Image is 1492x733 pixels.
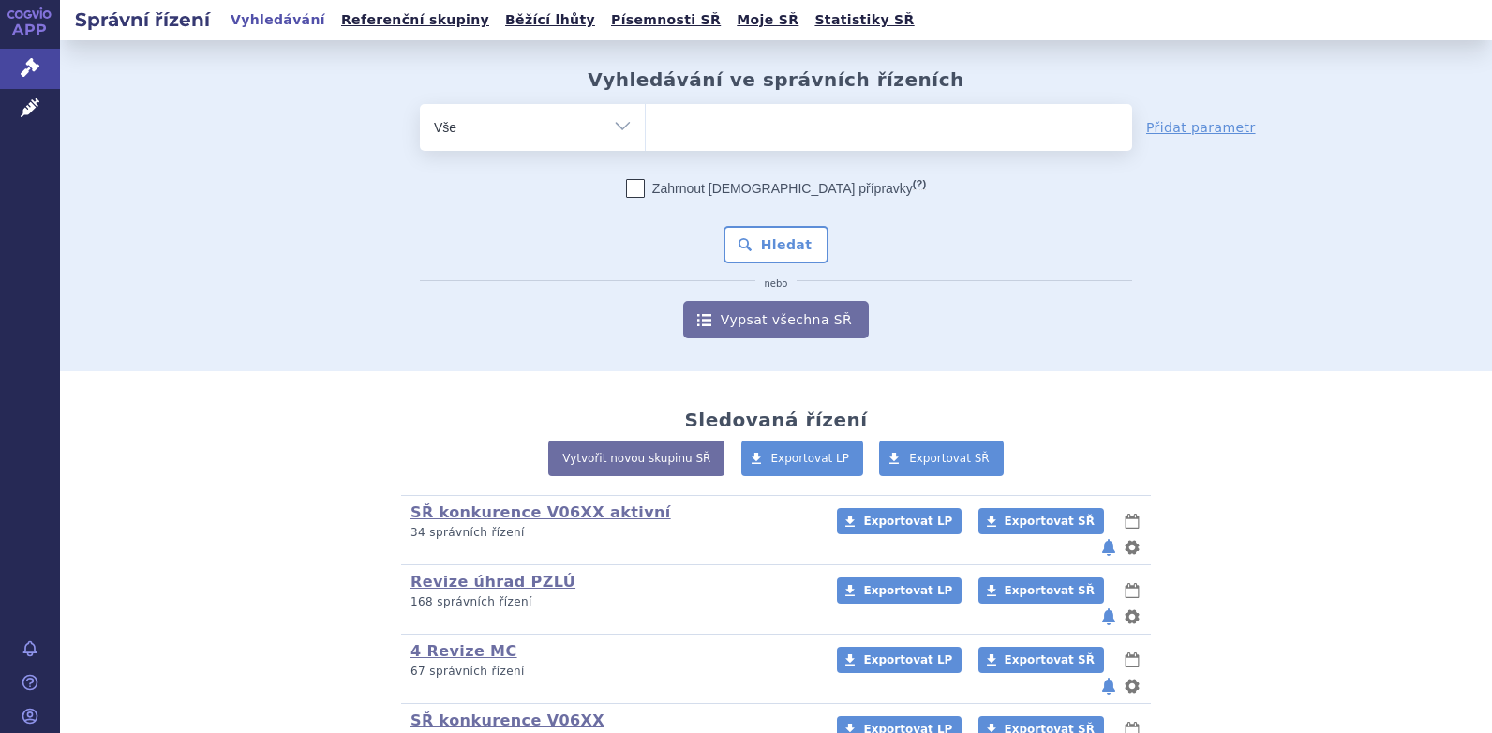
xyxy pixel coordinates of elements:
a: Vypsat všechna SŘ [683,301,869,338]
span: Exportovat LP [863,515,952,528]
p: 67 správních řízení [410,664,813,680]
a: Statistiky SŘ [809,7,919,33]
span: Exportovat LP [771,452,850,465]
button: Hledat [724,226,829,263]
a: Přidat parametr [1146,118,1256,137]
i: nebo [755,278,798,290]
span: Exportovat LP [863,584,952,597]
a: Exportovat SŘ [978,577,1104,604]
span: Exportovat SŘ [909,452,990,465]
a: Exportovat SŘ [978,508,1104,534]
h2: Správní řízení [60,7,225,33]
a: 4 Revize MC [410,642,517,660]
button: notifikace [1099,606,1118,628]
button: nastavení [1123,536,1141,559]
span: Exportovat LP [863,653,952,666]
span: Exportovat SŘ [1005,653,1095,666]
label: Zahrnout [DEMOGRAPHIC_DATA] přípravky [626,179,926,198]
a: Referenční skupiny [336,7,495,33]
a: Revize úhrad PZLÚ [410,573,575,591]
button: lhůty [1123,510,1141,532]
h2: Sledovaná řízení [684,409,867,431]
a: SŘ konkurence V06XX [410,711,604,729]
span: Exportovat SŘ [1005,515,1095,528]
a: Exportovat SŘ [978,647,1104,673]
p: 168 správních řízení [410,594,813,610]
button: nastavení [1123,606,1141,628]
button: nastavení [1123,675,1141,697]
a: Běžící lhůty [500,7,601,33]
a: Moje SŘ [731,7,804,33]
button: notifikace [1099,536,1118,559]
span: Exportovat SŘ [1005,584,1095,597]
a: SŘ konkurence V06XX aktivní [410,503,671,521]
a: Vytvořit novou skupinu SŘ [548,441,724,476]
button: notifikace [1099,675,1118,697]
p: 34 správních řízení [410,525,813,541]
a: Vyhledávání [225,7,331,33]
button: lhůty [1123,649,1141,671]
a: Písemnosti SŘ [605,7,726,33]
h2: Vyhledávání ve správních řízeních [588,68,964,91]
a: Exportovat LP [837,508,962,534]
a: Exportovat SŘ [879,441,1004,476]
a: Exportovat LP [837,647,962,673]
button: lhůty [1123,579,1141,602]
abbr: (?) [913,178,926,190]
a: Exportovat LP [837,577,962,604]
a: Exportovat LP [741,441,864,476]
